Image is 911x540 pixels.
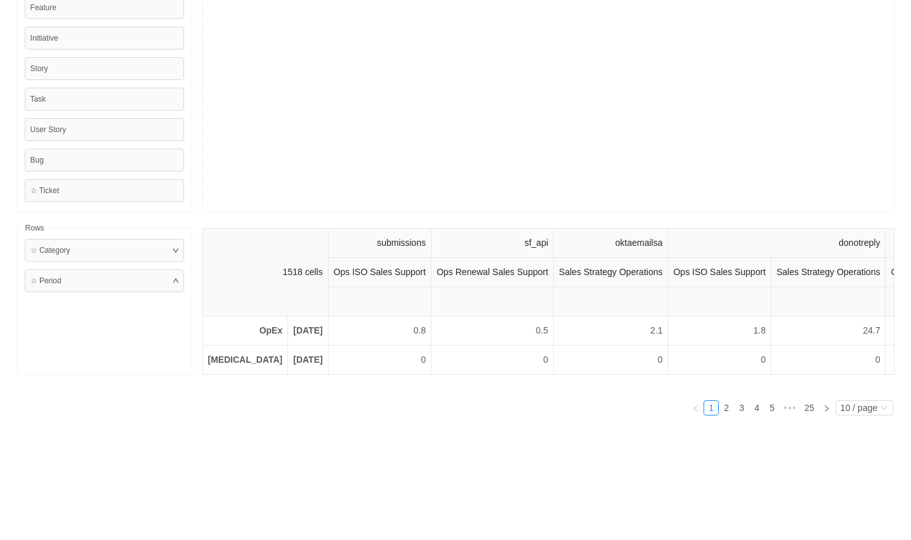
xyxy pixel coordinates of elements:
a: 25 [801,401,818,415]
li: 1 [704,400,719,415]
a: 1 [704,401,718,415]
li: Next 5 Pages [780,400,800,415]
div: ☆ Period [25,269,184,292]
td: 24.7 [771,316,886,346]
th: [DATE] [288,316,328,346]
div: ☆ Category [25,239,184,262]
i: icon: right [823,405,830,412]
i: icon: left [692,405,700,412]
td: 0 [431,346,554,375]
div: Story [25,57,184,80]
th: Ops Renewal Sales Support [431,258,554,287]
th: [MEDICAL_DATA] [203,346,288,375]
th: Sales Strategy Operations [554,258,668,287]
a: 3 [735,401,749,415]
th: donotreply [668,229,886,258]
th: submissions [328,229,431,258]
div: ☆ Category [30,245,70,256]
td: 2.1 [554,316,668,346]
td: 1.8 [668,316,771,346]
a: 4 [750,401,764,415]
th: Ops ISO Sales Support [668,258,771,287]
div: 10 / page [841,401,877,415]
li: Previous Page [688,400,704,415]
i: icon: down [880,404,888,413]
div: Initiative [25,27,184,50]
li: 5 [764,400,780,415]
td: 0 [554,346,668,375]
div: Task [25,88,184,111]
th: oktaemailsa [554,229,668,258]
div: Bug [25,149,184,172]
li: Next Page [819,400,834,415]
li: 2 [719,400,734,415]
th: 1518 cells [203,229,329,316]
th: sf_api [431,229,554,258]
th: Sales Strategy Operations [771,258,886,287]
div: ☆ Period [30,275,62,287]
th: [DATE] [288,346,328,375]
td: 0.8 [328,316,431,346]
th: Ops ISO Sales Support [328,258,431,287]
li: 25 [800,400,819,415]
a: 2 [719,401,733,415]
td: 0 [668,346,771,375]
td: 0 [771,346,886,375]
td: 0 [328,346,431,375]
th: OpEx [203,316,288,346]
a: 5 [765,401,779,415]
td: 0.5 [431,316,554,346]
li: 3 [734,400,749,415]
li: 4 [749,400,764,415]
div: User Story [25,118,184,141]
div: ☆ Ticket [25,179,184,202]
span: ••• [780,400,800,415]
